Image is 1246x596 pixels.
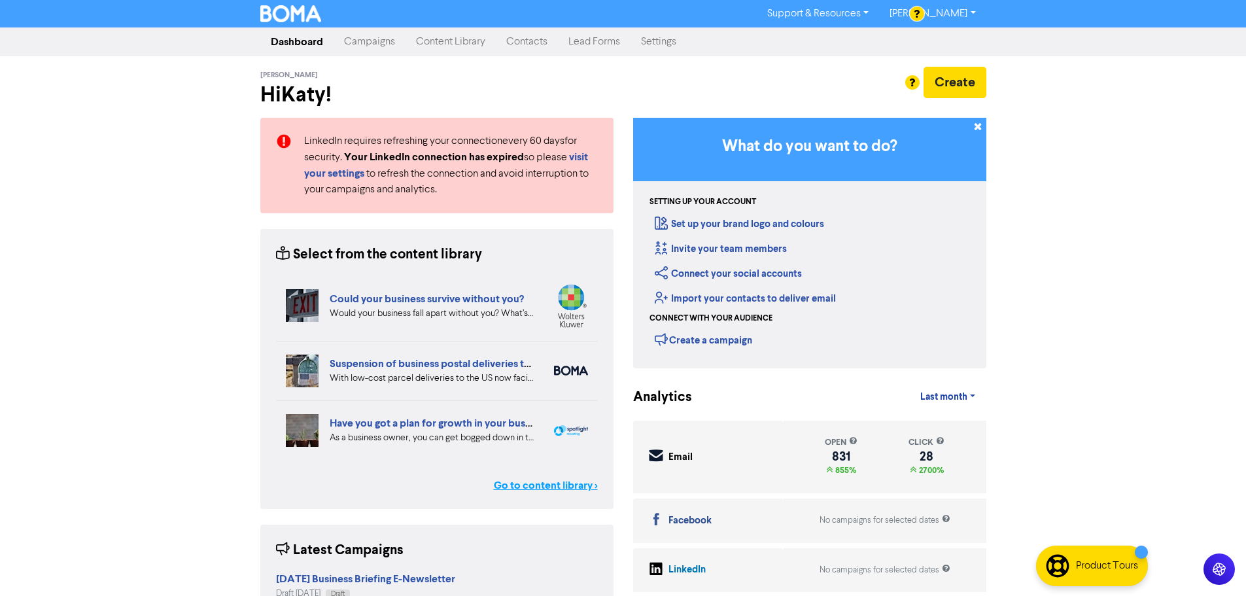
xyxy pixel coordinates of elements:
[649,313,772,324] div: Connect with your audience
[668,563,706,578] div: LinkedIn
[920,391,967,403] span: Last month
[655,243,787,255] a: Invite your team members
[653,137,967,156] h3: What do you want to do?
[1181,533,1246,596] iframe: Chat Widget
[879,3,986,24] a: [PERSON_NAME]
[668,450,693,465] div: Email
[909,451,944,462] div: 28
[260,5,322,22] img: BOMA Logo
[655,268,802,280] a: Connect your social accounts
[655,292,836,305] a: Import your contacts to deliver email
[825,451,857,462] div: 831
[633,387,676,408] div: Analytics
[558,29,631,55] a: Lead Forms
[276,540,404,561] div: Latest Campaigns
[276,574,455,585] a: [DATE] Business Briefing E-Newsletter
[924,67,986,98] button: Create
[276,572,455,586] strong: [DATE] Business Briefing E-Newsletter
[554,366,588,376] img: boma
[330,307,534,321] div: Would your business fall apart without you? What’s your Plan B in case of accident, illness, or j...
[334,29,406,55] a: Campaigns
[330,417,553,430] a: Have you got a plan for growth in your business?
[496,29,558,55] a: Contacts
[820,564,950,576] div: No campaigns for selected dates
[554,425,588,436] img: spotlight
[757,3,879,24] a: Support & Resources
[330,357,790,370] a: Suspension of business postal deliveries to the [GEOGRAPHIC_DATA]: what options do you have?
[304,152,588,179] a: visit your settings
[260,82,614,107] h2: Hi Katy !
[916,465,944,476] span: 2700%
[631,29,687,55] a: Settings
[330,431,534,445] div: As a business owner, you can get bogged down in the demands of day-to-day business. We can help b...
[260,29,334,55] a: Dashboard
[655,330,752,349] div: Create a campaign
[554,284,588,328] img: wolterskluwer
[649,196,756,208] div: Setting up your account
[344,150,524,164] strong: Your LinkedIn connection has expired
[820,514,950,527] div: No campaigns for selected dates
[260,71,318,80] span: [PERSON_NAME]
[330,292,524,306] a: Could your business survive without you?
[668,514,712,529] div: Facebook
[276,245,482,265] div: Select from the content library
[655,218,824,230] a: Set up your brand logo and colours
[633,118,986,368] div: Getting Started in BOMA
[494,478,598,493] a: Go to content library >
[833,465,856,476] span: 855%
[910,384,986,410] a: Last month
[406,29,496,55] a: Content Library
[909,436,944,449] div: click
[825,436,857,449] div: open
[294,133,608,198] div: LinkedIn requires refreshing your connection every 60 days for security. so please to refresh the...
[330,372,534,385] div: With low-cost parcel deliveries to the US now facing tariffs, many international postal services ...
